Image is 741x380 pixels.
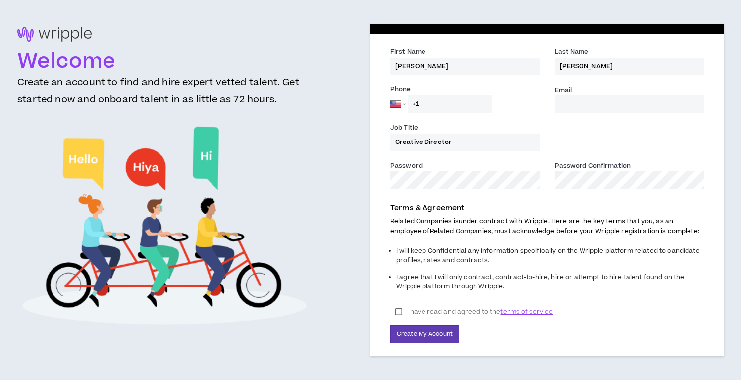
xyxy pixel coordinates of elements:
[390,203,704,214] p: Terms & Agreement
[21,116,308,335] img: Welcome to Wripple
[555,47,589,58] label: Last Name
[555,161,631,172] label: Password Confirmation
[555,86,572,96] label: Email
[390,304,558,319] label: I have read and agreed to the
[390,161,423,172] label: Password
[500,307,553,317] span: terms of service
[17,27,92,47] img: logo-brand.png
[390,85,540,95] label: Phone
[17,50,312,74] h1: Welcome
[390,217,704,236] p: Related Companies is under contract with Wripple. Here are the key terms that you, as an employee...
[396,244,704,270] li: I will keep Confidential any information specifically on the Wripple platform related to candidat...
[390,325,459,343] button: Create My Account
[396,270,704,296] li: I agree that I will only contract, contract-to-hire, hire or attempt to hire talent found on the ...
[390,47,425,58] label: First Name
[390,123,418,134] label: Job Title
[17,74,312,116] h3: Create an account to find and hire expert vetted talent. Get started now and onboard talent in as...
